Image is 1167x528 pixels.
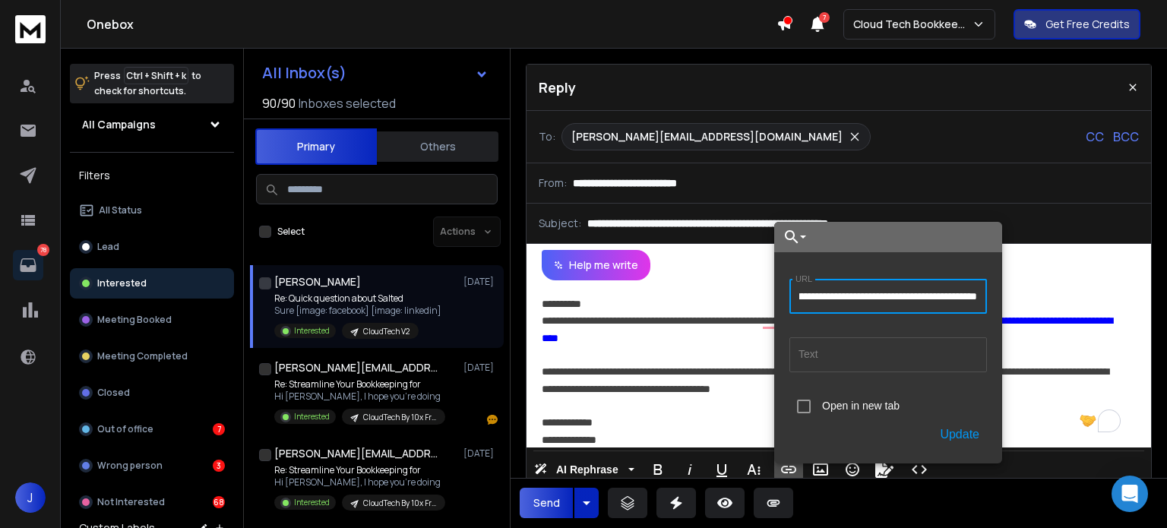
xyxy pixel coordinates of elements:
[853,17,972,32] p: Cloud Tech Bookkeeping
[571,129,843,144] p: [PERSON_NAME][EMAIL_ADDRESS][DOMAIN_NAME]
[294,325,330,337] p: Interested
[255,128,377,165] button: Primary
[213,423,225,435] div: 7
[70,487,234,517] button: Not Interested68
[70,341,234,371] button: Meeting Completed
[97,496,165,508] p: Not Interested
[644,454,672,485] button: Bold (Ctrl+B)
[274,476,445,488] p: Hi [PERSON_NAME], I hope you're doing
[838,454,867,485] button: Emoticons
[97,423,153,435] p: Out of office
[527,280,1147,447] div: To enrich screen reader interactions, please activate Accessibility in Grammarly extension settings
[774,222,809,252] button: Choose Link
[299,94,396,112] h3: Inboxes selected
[274,292,441,305] p: Re: Quick question about Salted
[542,250,650,280] button: Help me write
[97,350,188,362] p: Meeting Completed
[539,77,576,98] p: Reply
[294,497,330,508] p: Interested
[932,421,987,448] button: Update
[99,204,142,217] p: All Status
[213,496,225,508] div: 68
[94,68,201,99] p: Press to check for shortcuts.
[294,411,330,422] p: Interested
[1014,9,1140,40] button: Get Free Credits
[1113,128,1139,146] p: BCC
[274,390,445,403] p: Hi [PERSON_NAME], I hope you're doing
[70,109,234,140] button: All Campaigns
[539,216,581,231] p: Subject:
[70,195,234,226] button: All Status
[539,175,567,191] p: From:
[739,454,768,485] button: More Text
[262,94,296,112] span: 90 / 90
[819,12,830,23] span: 7
[250,58,501,88] button: All Inbox(s)
[262,65,346,81] h1: All Inbox(s)
[377,130,498,163] button: Others
[1045,17,1130,32] p: Get Free Credits
[97,314,172,326] p: Meeting Booked
[274,305,441,317] p: Sure [image: facebook] [image: linkedin]
[531,454,637,485] button: AI Rephrase
[553,463,621,476] span: AI Rephrase
[806,454,835,485] button: Insert Image (Ctrl+P)
[274,274,361,289] h1: [PERSON_NAME]
[97,387,130,399] p: Closed
[15,482,46,513] button: J
[520,488,573,518] button: Send
[363,498,436,509] p: CloudTech By 10x Freelancing
[905,454,934,485] button: Code View
[1112,476,1148,512] div: Open Intercom Messenger
[70,268,234,299] button: Interested
[463,362,498,374] p: [DATE]
[274,378,445,390] p: Re: Streamline Your Bookkeeping for
[363,412,436,423] p: CloudTech By 10x Freelancing
[463,447,498,460] p: [DATE]
[97,460,163,472] p: Wrong person
[13,250,43,280] a: 78
[70,378,234,408] button: Closed
[274,446,441,461] h1: [PERSON_NAME][EMAIL_ADDRESS][DOMAIN_NAME]
[277,226,305,238] label: Select
[70,305,234,335] button: Meeting Booked
[463,276,498,288] p: [DATE]
[274,464,445,476] p: Re: Streamline Your Bookkeeping for
[97,241,119,253] p: Lead
[70,451,234,481] button: Wrong person3
[539,129,555,144] p: To:
[70,414,234,444] button: Out of office7
[274,360,441,375] h1: [PERSON_NAME][EMAIL_ADDRESS][PERSON_NAME][DOMAIN_NAME]
[822,400,900,412] label: Open in new tab
[82,117,156,132] h1: All Campaigns
[70,232,234,262] button: Lead
[792,274,815,284] label: URL
[15,15,46,43] img: logo
[213,460,225,472] div: 3
[87,15,776,33] h1: Onebox
[97,277,147,289] p: Interested
[37,244,49,256] p: 78
[1086,128,1104,146] p: CC
[799,348,818,361] label: Text
[70,165,234,186] h3: Filters
[124,67,188,84] span: Ctrl + Shift + k
[870,454,899,485] button: Signature
[363,326,410,337] p: CloudTech V2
